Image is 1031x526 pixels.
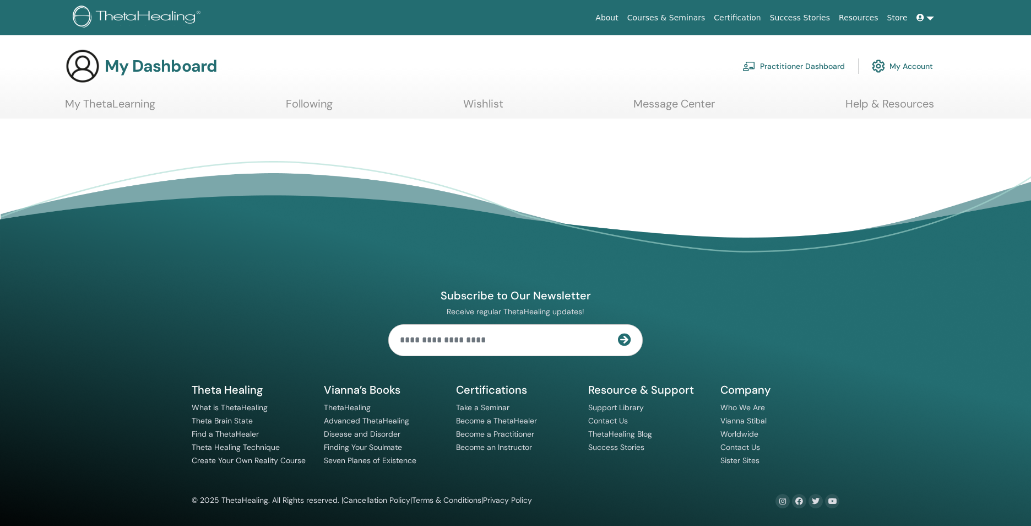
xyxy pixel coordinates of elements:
[588,429,652,439] a: ThetaHealing Blog
[324,416,409,426] a: Advanced ThetaHealing
[324,383,443,397] h5: Vianna’s Books
[742,61,756,71] img: chalkboard-teacher.svg
[286,97,333,119] a: Following
[192,429,259,439] a: Find a ThetaHealer
[192,416,253,426] a: Theta Brain State
[591,8,622,28] a: About
[766,8,834,28] a: Success Stories
[872,54,933,78] a: My Account
[720,416,767,426] a: Vianna Stibal
[720,402,765,412] a: Who We Are
[483,495,532,505] a: Privacy Policy
[883,8,912,28] a: Store
[742,54,845,78] a: Practitioner Dashboard
[65,97,155,119] a: My ThetaLearning
[456,429,534,439] a: Become a Practitioner
[412,495,481,505] a: Terms & Conditions
[834,8,883,28] a: Resources
[388,288,643,303] h4: Subscribe to Our Newsletter
[192,494,532,507] div: © 2025 ThetaHealing. All Rights reserved. | | |
[588,442,644,452] a: Success Stories
[456,416,537,426] a: Become a ThetaHealer
[105,56,217,76] h3: My Dashboard
[720,429,758,439] a: Worldwide
[709,8,765,28] a: Certification
[588,383,707,397] h5: Resource & Support
[845,97,934,119] a: Help & Resources
[872,57,885,76] img: cog.svg
[456,402,509,412] a: Take a Seminar
[192,442,280,452] a: Theta Healing Technique
[324,442,402,452] a: Finding Your Soulmate
[456,383,575,397] h5: Certifications
[343,495,410,505] a: Cancellation Policy
[633,97,715,119] a: Message Center
[73,6,204,30] img: logo.png
[324,455,416,465] a: Seven Planes of Existence
[192,383,311,397] h5: Theta Healing
[720,383,839,397] h5: Company
[388,307,643,316] p: Receive regular ThetaHealing updates!
[324,429,400,439] a: Disease and Disorder
[720,442,760,452] a: Contact Us
[456,442,532,452] a: Become an Instructor
[192,402,268,412] a: What is ThetaHealing
[192,455,306,465] a: Create Your Own Reality Course
[588,402,644,412] a: Support Library
[588,416,628,426] a: Contact Us
[324,402,371,412] a: ThetaHealing
[720,455,759,465] a: Sister Sites
[65,49,100,84] img: generic-user-icon.jpg
[463,97,503,119] a: Wishlist
[623,8,710,28] a: Courses & Seminars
